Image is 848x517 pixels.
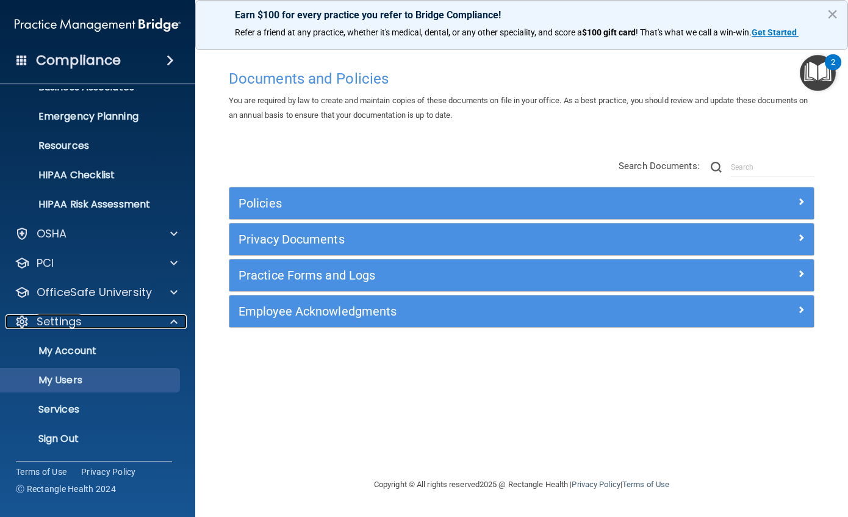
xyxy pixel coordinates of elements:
p: Sign Out [8,433,174,445]
h5: Policies [239,197,659,210]
h5: Privacy Documents [239,233,659,246]
p: Emergency Planning [8,110,174,123]
strong: Get Started [752,27,797,37]
a: OfficeSafe University [15,285,178,300]
h4: Documents and Policies [229,71,814,87]
a: Policies [239,193,805,213]
span: You are required by law to create and maintain copies of these documents on file in your office. ... [229,96,808,120]
a: OSHA [15,226,178,241]
img: PMB logo [15,13,181,37]
a: Terms of Use [622,480,669,489]
p: Services [8,403,174,416]
h4: Compliance [36,52,121,69]
span: Refer a friend at any practice, whether it's medical, dental, or any other speciality, and score a [235,27,582,37]
a: PCI [15,256,178,270]
p: Earn $100 for every practice you refer to Bridge Compliance! [235,9,808,21]
h5: Employee Acknowledgments [239,305,659,318]
p: Resources [8,140,174,152]
img: ic-search.3b580494.png [711,162,722,173]
p: My Account [8,345,174,357]
p: PCI [37,256,54,270]
p: OSHA [37,226,67,241]
a: Privacy Policy [81,466,136,478]
p: OfficeSafe University [37,285,152,300]
a: Privacy Policy [572,480,620,489]
div: 2 [831,62,835,78]
p: HIPAA Checklist [8,169,174,181]
button: Close [827,4,838,24]
a: Terms of Use [16,466,66,478]
a: Privacy Documents [239,230,805,249]
div: Copyright © All rights reserved 2025 @ Rectangle Health | | [299,465,744,504]
span: Ⓒ Rectangle Health 2024 [16,483,116,495]
p: Settings [37,314,82,329]
a: Employee Acknowledgments [239,302,805,321]
p: HIPAA Risk Assessment [8,198,174,211]
a: Get Started [752,27,799,37]
span: ! That's what we call a win-win. [636,27,752,37]
h5: Practice Forms and Logs [239,269,659,282]
strong: $100 gift card [582,27,636,37]
p: My Users [8,374,174,386]
button: Open Resource Center, 2 new notifications [800,55,836,91]
input: Search [731,158,814,176]
span: Search Documents: [619,161,700,172]
p: Business Associates [8,81,174,93]
a: Settings [15,314,178,329]
a: Practice Forms and Logs [239,266,805,285]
